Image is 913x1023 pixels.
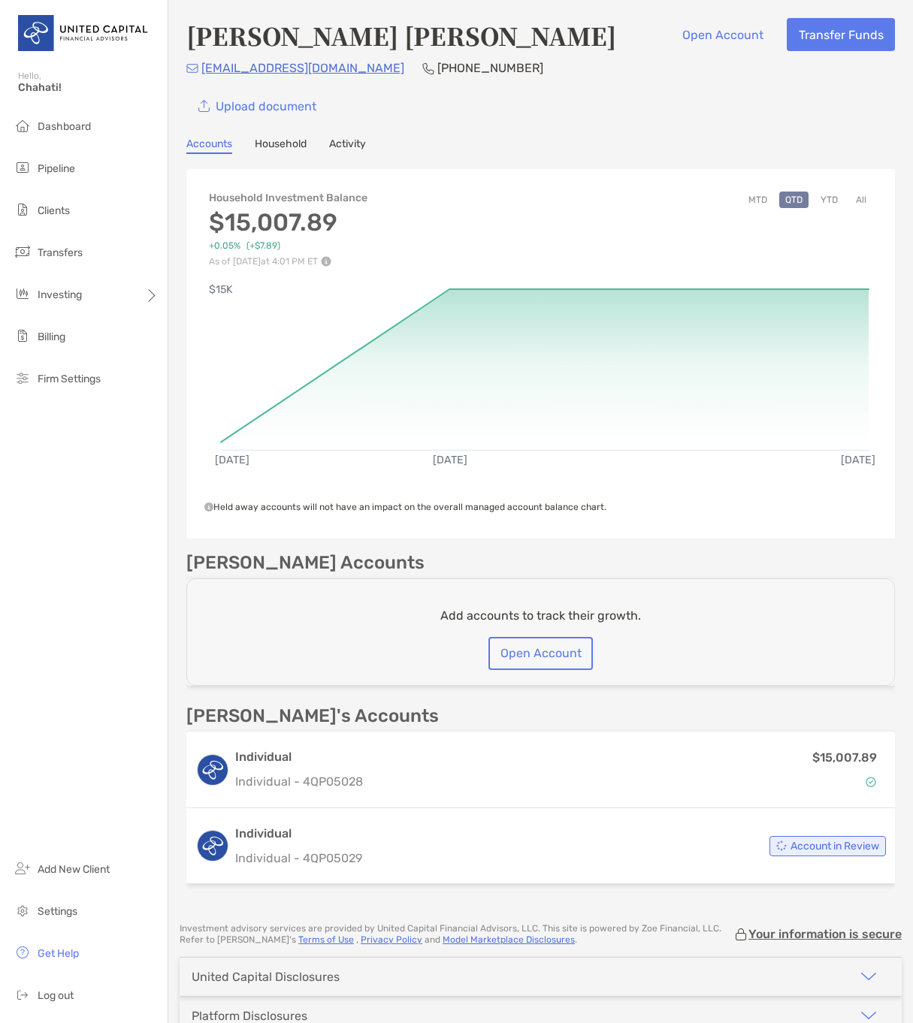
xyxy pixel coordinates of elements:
text: [DATE] [433,454,467,466]
img: add_new_client icon [14,859,32,877]
img: Email Icon [186,64,198,73]
span: Chahati! [18,81,159,94]
img: get-help icon [14,943,32,961]
button: Transfer Funds [787,18,895,51]
span: Get Help [38,947,79,960]
span: Settings [38,905,77,918]
span: Account in Review [791,842,879,850]
span: Investing [38,288,82,301]
a: Accounts [186,137,232,154]
button: Open Account [670,18,775,51]
img: United Capital Logo [18,6,150,60]
button: Open Account [488,637,593,670]
p: [PERSON_NAME] Accounts [186,554,425,572]
img: Account Status icon [776,840,787,851]
p: Investment advisory services are provided by United Capital Financial Advisors, LLC . This site i... [180,923,733,946]
span: Add New Client [38,863,110,876]
span: Firm Settings [38,373,101,385]
a: Activity [329,137,366,154]
text: $15K [209,283,233,296]
a: Model Marketplace Disclosures [443,934,575,945]
a: Household [255,137,307,154]
p: [PERSON_NAME]'s Accounts [186,707,439,726]
img: settings icon [14,901,32,919]
h4: [PERSON_NAME] [PERSON_NAME] [186,18,616,53]
p: [PHONE_NUMBER] [437,59,543,77]
div: Platform Disclosures [192,1009,307,1023]
text: [DATE] [841,454,875,466]
img: Account Status icon [866,777,876,787]
img: dashboard icon [14,116,32,134]
span: Held away accounts will not have an impact on the overall managed account balance chart. [204,502,606,512]
img: clients icon [14,201,32,219]
p: Your information is secure [748,927,902,941]
img: logo account [198,755,228,785]
span: Transfers [38,246,83,259]
p: As of [DATE] at 4:01 PM ET [209,256,367,267]
button: YTD [815,192,844,208]
span: Dashboard [38,120,91,133]
p: [EMAIL_ADDRESS][DOMAIN_NAME] [201,59,404,77]
img: investing icon [14,285,32,303]
button: QTD [779,192,809,208]
button: MTD [742,192,773,208]
img: pipeline icon [14,158,32,177]
a: Privacy Policy [361,934,422,945]
p: Add accounts to track their growth. [440,606,641,625]
span: +0.05% [209,240,240,252]
h4: Household Investment Balance [209,192,367,204]
p: Individual - 4QP05029 [235,849,362,868]
h3: Individual [235,825,362,843]
img: logout icon [14,985,32,1003]
span: Billing [38,330,65,343]
img: billing icon [14,327,32,345]
div: United Capital Disclosures [192,970,340,984]
img: icon arrow [860,967,878,985]
img: Performance Info [321,256,331,267]
a: Terms of Use [298,934,354,945]
img: button icon [198,100,210,113]
span: Pipeline [38,162,75,175]
text: [DATE] [215,454,249,466]
span: Log out [38,989,74,1002]
a: Upload document [186,89,328,122]
span: Clients [38,204,70,217]
img: firm-settings icon [14,369,32,387]
span: (+$7.89) [246,240,280,252]
img: Phone Icon [422,62,434,74]
h3: $15,007.89 [209,208,367,237]
img: logo account [198,831,228,861]
p: $15,007.89 [812,748,877,767]
h3: Individual [235,748,363,766]
img: transfers icon [14,243,32,261]
p: Individual - 4QP05028 [235,772,363,791]
button: All [850,192,872,208]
